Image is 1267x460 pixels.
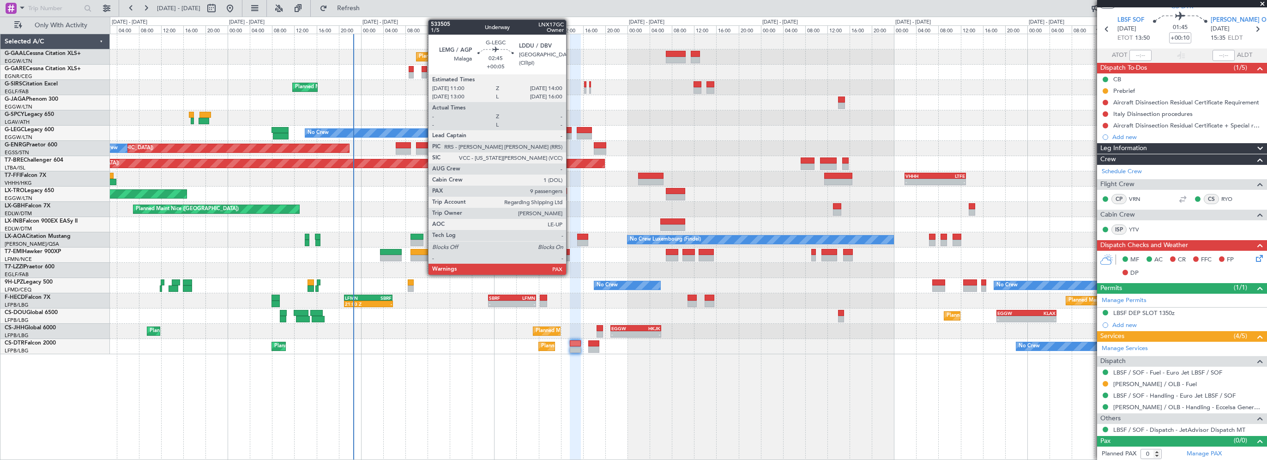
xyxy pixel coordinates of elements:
[1117,34,1133,43] span: ETOT
[1100,63,1147,73] span: Dispatch To-Dos
[5,127,54,133] a: G-LEGCLegacy 600
[5,188,54,194] a: LX-TROLegacy 650
[361,25,383,34] div: 00:00
[5,112,24,117] span: G-SPCY
[150,324,295,338] div: Planned Maint [GEOGRAPHIC_DATA] ([GEOGRAPHIC_DATA])
[5,310,58,315] a: CS-DOUGlobal 6500
[1228,34,1243,43] span: ELDT
[1117,16,1144,25] span: LBSF SOF
[1113,426,1245,434] a: LBSF / SOF - Dispatch - JetAdvisor Dispatch MT
[1100,356,1126,367] span: Dispatch
[1178,255,1186,265] span: CR
[5,302,29,309] a: LFPB/LBG
[1234,436,1247,445] span: (0/0)
[1130,255,1139,265] span: MF
[205,25,228,34] div: 20:00
[630,233,701,247] div: No Crew Luxembourg (Findel)
[1111,224,1127,235] div: ISP
[739,25,761,34] div: 20:00
[1027,25,1050,34] div: 00:00
[1129,50,1152,61] input: --:--
[1112,321,1262,329] div: Add new
[805,25,827,34] div: 08:00
[183,25,205,34] div: 16:00
[935,173,965,179] div: LTFE
[5,286,31,293] a: LFMD/CEQ
[5,256,32,263] a: LFMN/NCE
[5,271,29,278] a: EGLF/FAB
[935,179,965,185] div: -
[947,309,1092,323] div: Planned Maint [GEOGRAPHIC_DATA] ([GEOGRAPHIC_DATA])
[5,66,81,72] a: G-GARECessna Citation XLS+
[5,325,24,331] span: CS-JHH
[24,22,97,29] span: Only With Activity
[5,218,23,224] span: LX-INB
[229,18,265,26] div: [DATE] - [DATE]
[1100,283,1122,294] span: Permits
[5,195,32,202] a: EGGW/LTN
[1100,179,1134,190] span: Flight Crew
[5,188,24,194] span: LX-TRO
[5,347,29,354] a: LFPB/LBG
[5,157,63,163] a: T7-BREChallenger 604
[274,339,321,353] div: Planned Maint Sofia
[5,127,24,133] span: G-LEGC
[1050,25,1072,34] div: 04:00
[5,225,32,232] a: EDLW/DTM
[5,264,54,270] a: T7-LZZIPraetor 600
[250,25,272,34] div: 04:00
[5,234,26,239] span: LX-AOA
[850,25,872,34] div: 16:00
[1019,339,1040,353] div: No Crew
[916,25,938,34] div: 04:00
[636,326,660,331] div: HKJK
[1234,331,1247,341] span: (4/5)
[1173,23,1188,32] span: 01:45
[1068,294,1214,308] div: Planned Maint [GEOGRAPHIC_DATA] ([GEOGRAPHIC_DATA])
[1117,24,1136,34] span: [DATE]
[5,88,29,95] a: EGLF/FAB
[611,332,636,337] div: -
[1102,296,1146,305] a: Manage Permits
[1221,195,1242,203] a: RYO
[5,295,25,300] span: F-HECD
[762,18,798,26] div: [DATE] - [DATE]
[1100,413,1121,424] span: Others
[1100,436,1110,447] span: Pax
[495,18,531,26] div: [DATE] - [DATE]
[5,51,26,56] span: G-GAAL
[1113,110,1193,118] div: Italy Disinsection procedures
[489,295,512,301] div: SBRF
[5,295,50,300] a: F-HECDFalcon 7X
[308,126,329,140] div: No Crew
[228,25,250,34] div: 00:00
[5,149,29,156] a: EGSS/STN
[1113,121,1262,129] div: Aircraft Disinsection Residual Certificate + Special request
[872,25,894,34] div: 20:00
[605,25,627,34] div: 20:00
[583,25,605,34] div: 16:00
[1111,194,1127,204] div: CP
[428,25,450,34] div: 12:00
[161,25,183,34] div: 12:00
[629,18,664,26] div: [DATE] - [DATE]
[10,18,100,33] button: Only With Activity
[1234,283,1247,292] span: (1/1)
[1100,240,1188,251] span: Dispatch Checks and Weather
[5,157,24,163] span: T7-BRE
[368,295,392,301] div: SBRF
[317,25,339,34] div: 16:00
[1234,63,1247,73] span: (1/5)
[345,301,368,307] div: 21:03 Z
[5,310,26,315] span: CS-DOU
[450,25,472,34] div: 16:00
[650,25,672,34] div: 04:00
[761,25,783,34] div: 00:00
[783,25,805,34] div: 04:00
[5,340,24,346] span: CS-DTR
[5,81,58,87] a: G-SIRSCitation Excel
[5,317,29,324] a: LFPB/LBG
[112,18,147,26] div: [DATE] - [DATE]
[5,332,29,339] a: LFPB/LBG
[5,97,58,102] a: G-JAGAPhenom 300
